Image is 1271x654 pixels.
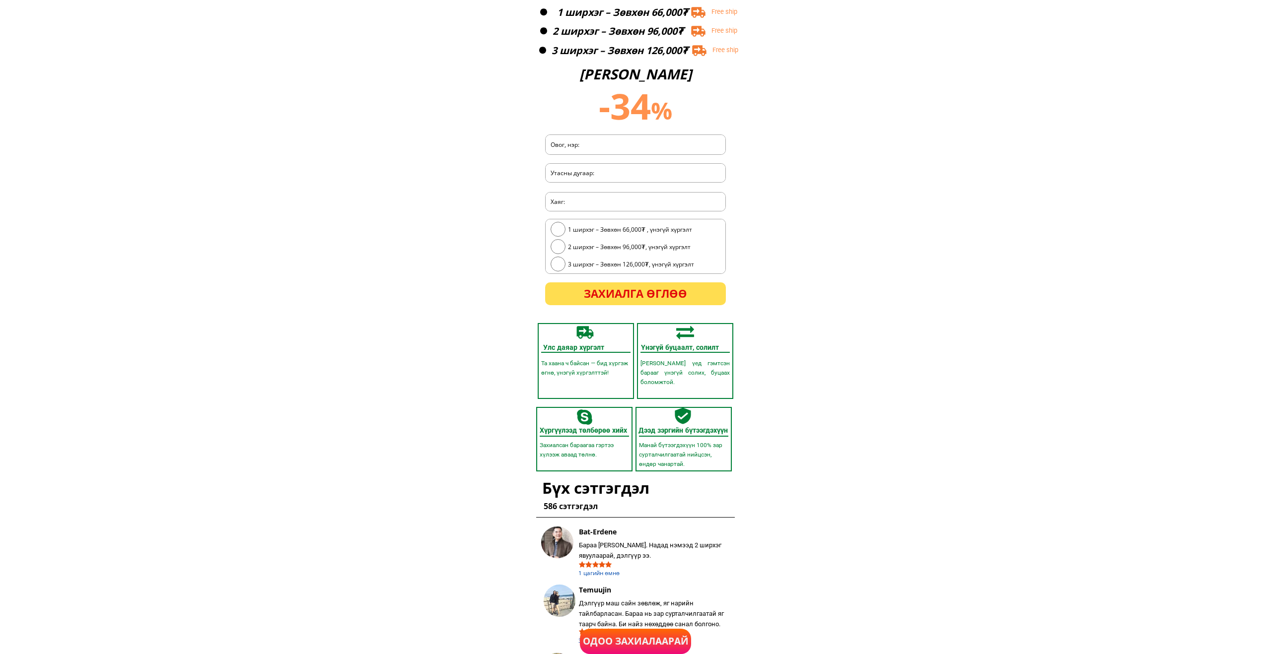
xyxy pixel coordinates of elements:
div: Free ship [709,26,740,36]
p: Захиалга өглөө [545,282,726,305]
div: Bat-Erdene [579,526,642,537]
div: Бараа [PERSON_NAME]. Надад нэмээд 2 ширхэг явуулаарай, дэлгүүр ээ. [579,540,732,561]
div: 2 ширхэг – Зөвхөн 96,000₮ [551,23,685,39]
span: -34 [599,81,651,130]
div: 3 цагийн өмнө [578,636,625,646]
input: Хаяг: [548,193,723,211]
div: Дээд зэргийн бүтээгдэхүүн [635,425,731,436]
div: Та хаана ч байсан — бид хүргэж өгнө, үнэгүй хүргэлттэй! [541,359,634,378]
span: 1 ширхэг – Зөвхөн 66,000₮ , үнэгүй хүргэлт [568,225,694,234]
div: Temuujin [579,585,642,595]
div: Үнэгүй буцаалт, солилт [637,342,722,353]
div: Хүргүүлээд төлбөрөө хийх [536,425,631,436]
div: [PERSON_NAME] үед гэмтсэн барааг үнэгүй солих, буцаах боломжтой. [640,359,730,387]
div: 1 цагийн өмнө [578,569,625,578]
div: 3 ширхэг – Зөвхөн 126,000₮ [550,43,690,59]
p: Одоо захиалаарай [580,629,691,654]
div: Захиалсан бараагаа гэртээ хүлээж аваад төлнө. [540,441,628,459]
div: 586 сэтгэгдэл [544,500,603,513]
div: % [594,88,677,124]
span: 3 ширхэг – Зөвхөн 126,000₮, үнэгүй хүргэлт [568,260,694,269]
div: Манай бүтээгдэхүүн 100% зар сурталчилгаатай нийцсэн, өндөр чанартай. [639,441,727,469]
div: Дэлгүүр маш сайн зөвлөж, яг нарийн тайлбарласан. Бараа нь зар сурталчилгаатай яг таарч байна. Би ... [579,598,732,629]
div: Free ship [709,7,740,17]
div: Free ship [710,45,741,56]
span: 2 ширхэг – Зөвхөн 96,000₮, үнэгүй хүргэлт [568,242,694,252]
div: Бүх сэтгэгдэл [531,475,660,500]
div: 1 ширхэг – Зөвхөн 66,000₮ [551,4,694,20]
div: [PERSON_NAME] [532,63,740,85]
input: Утасны дугаар: [548,164,723,183]
div: Улс даяар хүргэлт [538,342,609,353]
input: Овог, нэр: [548,135,723,154]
